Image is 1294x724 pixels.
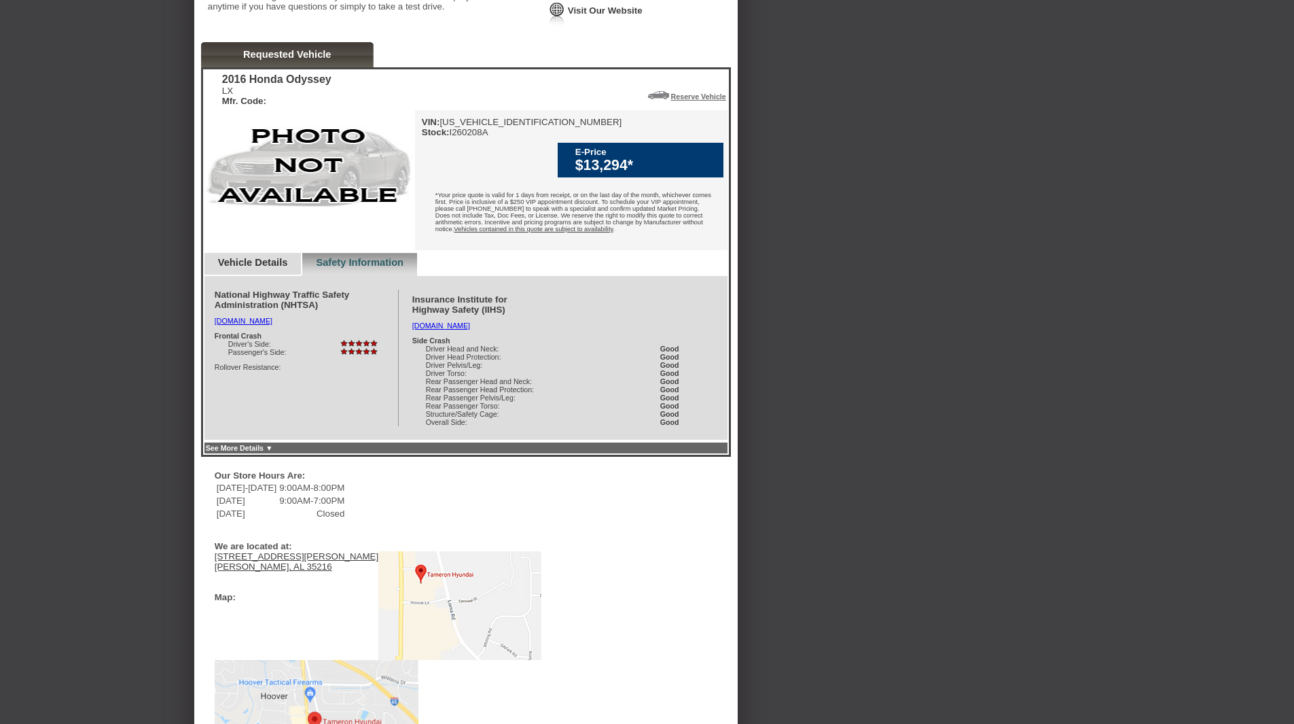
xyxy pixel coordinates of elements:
b: VIN: [422,117,440,127]
a: [DOMAIN_NAME] [215,317,272,325]
img: icon_star_5.png [340,348,378,355]
a: Safety Information [316,257,403,268]
div: Insurance Institute for Highway Safety (IIHS) [412,294,704,315]
a: Reserve Vehicle [671,92,726,101]
a: See More Details ▼ [206,444,273,452]
div: Good [660,353,704,361]
div: Driver's Side: [228,340,384,348]
div: *Your price quote is valid for 1 days from receipt, or on the last day of the month, whichever co... [415,182,727,246]
div: Good [660,345,704,353]
div: Good [660,377,704,385]
td: [DATE] [216,508,277,519]
div: Rear Passenger Head Protection: [426,385,704,394]
div: Passenger's Side: [228,348,384,356]
div: [US_VEHICLE_IDENTIFICATION_NUMBER] I260208A [422,117,622,137]
td: [DATE]-[DATE] [216,482,277,494]
img: icon_star_.png [340,369,341,370]
div: Good [660,369,704,377]
div: Rear Passenger Head and Neck: [426,377,704,385]
div: E-Price [575,147,717,157]
div: Frontal Crash [215,332,384,340]
div: Good [660,402,704,410]
div: Driver Torso: [426,369,704,377]
a: [STREET_ADDRESS][PERSON_NAME][PERSON_NAME], AL 35216 [215,551,378,572]
img: Icon_VisitWebsite.png [547,1,567,27]
div: Rear Passenger Torso: [426,402,704,410]
div: Good [660,410,704,418]
div: Good [660,418,704,426]
div: Structure/Safety Cage: [426,410,704,418]
td: 9:00AM-8:00PM [278,482,345,494]
div: Overall Side: [426,418,704,426]
img: icon_star_5.png [340,340,378,347]
div: Driver Head and Neck: [426,345,704,353]
img: Map to Tameron Hyundai [378,551,541,660]
div: 2016 Honda Odyssey [222,73,331,86]
div: Good [660,394,704,402]
div: Map: [215,592,236,602]
div: Good [660,385,704,394]
div: We are located at: [215,541,535,551]
div: Our Store Hours Are: [215,470,535,481]
div: Good [660,361,704,369]
u: Vehicles contained in this quote are subject to availability [454,226,613,232]
b: Mfr. Code: [222,96,266,106]
a: Visit Our Website [568,5,643,16]
img: Icon_ReserveVehicleCar.png [648,91,669,99]
div: Side Crash [412,337,704,345]
a: [DOMAIN_NAME] [412,322,470,330]
div: Driver Pelvis/Leg: [426,361,704,369]
b: Stock: [422,127,450,137]
div: National Highway Traffic Safety Administration (NHTSA) [215,290,384,310]
div: Rollover Resistance: [215,363,384,371]
div: Driver Head Protection: [426,353,704,361]
td: Closed [278,508,345,519]
td: 9:00AM-7:00PM [278,495,345,506]
img: 2016 Honda Odyssey [203,110,415,222]
a: Vehicle Details [218,257,288,268]
div: Rear Passenger Pelvis/Leg: [426,394,704,402]
div: LX [222,86,331,106]
td: [DATE] [216,495,277,506]
a: Requested Vehicle [243,49,331,60]
div: $13,294* [575,157,717,174]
